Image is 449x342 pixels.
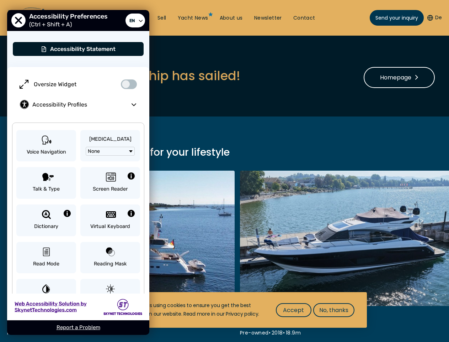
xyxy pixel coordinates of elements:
[319,306,348,315] span: No, thanks
[7,294,149,320] a: Skynet - opens in new tab
[128,16,137,25] span: en
[14,94,142,115] button: Accessibility Profiles
[32,101,126,108] span: Accessibility Profiles
[7,10,149,335] div: User Preferences
[283,306,304,315] span: Accept
[16,167,76,199] button: Talk & Type
[375,14,418,22] span: Send your inquiry
[16,204,76,236] button: Dictionary
[12,42,144,56] button: Accessibility Statement
[380,73,418,82] span: Homepage
[220,15,243,22] a: About us
[16,279,76,311] button: Invert Colors
[86,147,135,156] button: None
[370,10,424,26] a: Send your inquiry
[313,303,354,317] button: No, thanks
[80,279,140,311] button: Light Contrast
[364,67,435,88] a: Homepage
[16,242,76,274] button: Read Mode
[427,14,442,21] button: De
[80,204,140,236] button: Virtual Keyboard
[254,15,282,22] a: Newsletter
[103,299,142,315] img: Skynet
[50,46,116,52] span: Accessibility Statement
[11,14,26,28] button: Close Accessibility Preferences Menu
[29,21,75,28] span: (Ctrl + Shift + A)
[14,300,87,313] img: Web Accessibility Solution by Skynet Technologies
[178,15,208,22] a: Yacht News
[80,167,140,199] button: Screen Reader
[89,135,132,143] span: [MEDICAL_DATA]
[276,303,311,317] button: Accept
[34,81,76,88] span: Oversize Widget
[118,301,262,318] div: This website is using cookies to ensure you get the best experience on our website. Read more in ...
[157,15,166,22] a: Sell
[80,242,140,274] button: Reading Mask
[226,310,258,317] a: Privacy policy
[88,148,100,154] span: None
[29,12,111,20] span: Accessibility Preferences
[125,14,145,28] a: Select Language
[293,15,315,22] a: Contact
[57,324,100,331] a: Report a Problem - opens in new tab
[16,130,76,162] button: Voice Navigation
